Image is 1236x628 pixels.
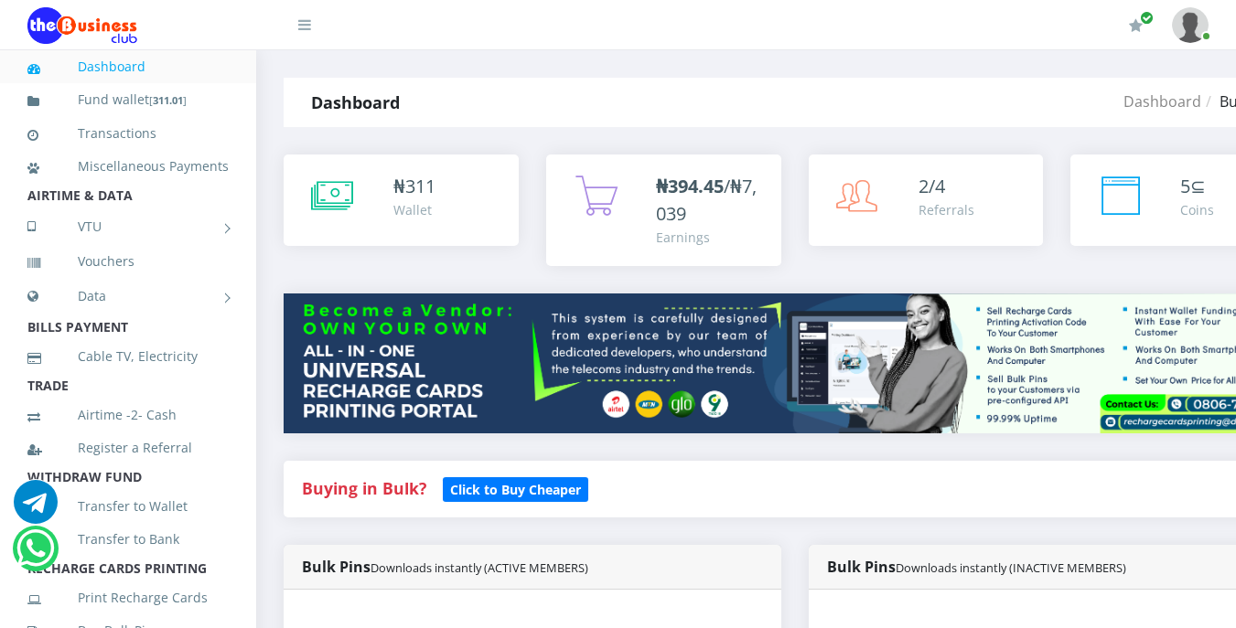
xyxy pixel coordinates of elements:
[443,477,588,499] a: Click to Buy Cheaper
[1180,200,1214,219] div: Coins
[1140,11,1154,25] span: Renew/Upgrade Subscription
[919,200,974,219] div: Referrals
[27,577,229,619] a: Print Recharge Cards
[656,174,724,198] b: ₦394.45
[546,154,781,266] a: ₦394.45/₦7,039 Earnings
[16,540,54,570] a: Chat for support
[827,557,1126,577] strong: Bulk Pins
[896,559,1126,576] small: Downloads instantly (INACTIVE MEMBERS)
[809,154,1044,246] a: 2/4 Referrals
[1180,174,1190,198] span: 5
[153,93,183,107] b: 311.01
[27,7,137,44] img: Logo
[27,335,229,378] a: Cable TV, Electricity
[284,154,519,246] a: ₦311 Wallet
[1129,18,1143,33] i: Renew/Upgrade Subscription
[27,273,229,319] a: Data
[656,174,757,226] span: /₦7,039
[27,427,229,469] a: Register a Referral
[27,46,229,88] a: Dashboard
[27,145,229,187] a: Miscellaneous Payments
[302,557,588,577] strong: Bulk Pins
[14,494,58,524] a: Chat for support
[27,394,229,436] a: Airtime -2- Cash
[371,559,588,576] small: Downloads instantly (ACTIVE MEMBERS)
[302,477,426,499] strong: Buying in Bulk?
[919,174,945,198] span: 2/4
[450,481,581,498] b: Click to Buy Cheaper
[405,174,435,198] span: 311
[149,93,187,107] small: [ ]
[27,79,229,122] a: Fund wallet[311.01]
[1180,173,1214,200] div: ⊆
[1123,91,1201,112] a: Dashboard
[27,518,229,560] a: Transfer to Bank
[656,228,763,247] div: Earnings
[1172,7,1209,43] img: User
[27,112,229,154] a: Transactions
[27,240,229,282] a: Vouchers
[27,485,229,527] a: Transfer to Wallet
[393,173,435,200] div: ₦
[311,91,400,113] strong: Dashboard
[27,204,229,250] a: VTU
[393,200,435,219] div: Wallet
